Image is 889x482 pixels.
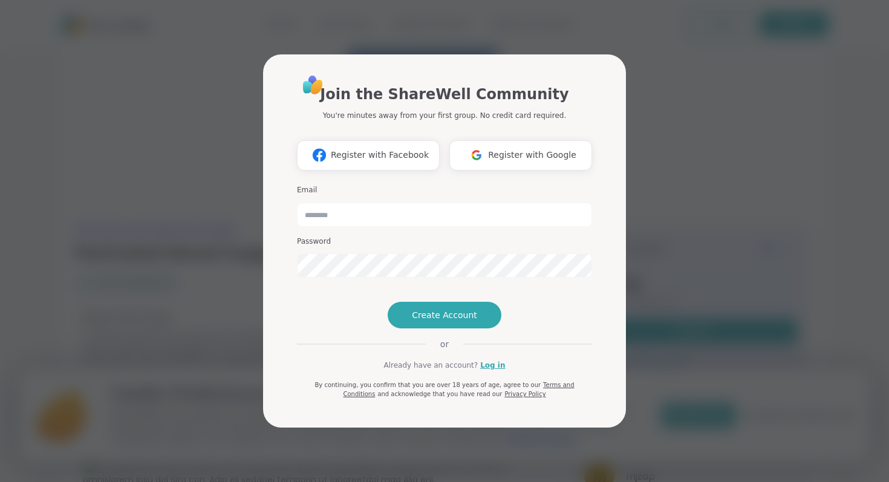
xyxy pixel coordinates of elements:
span: Register with Facebook [331,149,429,161]
img: ShareWell Logo [299,71,327,99]
button: Create Account [388,302,501,328]
button: Register with Facebook [297,140,440,171]
h1: Join the ShareWell Community [320,83,568,105]
img: ShareWell Logomark [308,144,331,166]
span: or [426,338,463,350]
h3: Password [297,236,592,247]
span: Already have an account? [383,360,478,371]
h3: Email [297,185,592,195]
span: and acknowledge that you have read our [377,391,502,397]
img: ShareWell Logomark [465,144,488,166]
p: You're minutes away from your first group. No credit card required. [323,110,566,121]
span: Create Account [412,309,477,321]
a: Privacy Policy [504,391,545,397]
button: Register with Google [449,140,592,171]
a: Log in [480,360,505,371]
span: By continuing, you confirm that you are over 18 years of age, agree to our [314,382,541,388]
span: Register with Google [488,149,576,161]
a: Terms and Conditions [343,382,574,397]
